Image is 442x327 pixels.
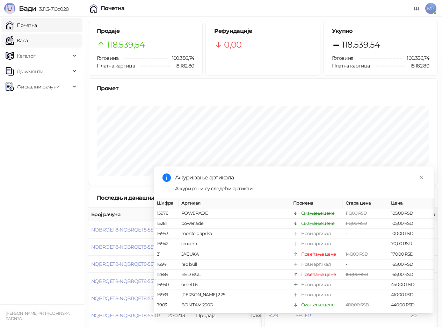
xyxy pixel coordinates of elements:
td: - [343,290,388,300]
span: Фискални рачуни [17,80,59,94]
th: Број рачуна [88,208,165,221]
td: 16939 [154,290,179,300]
h5: Укупно [332,27,429,35]
span: 185,00 RSD [346,312,368,318]
div: Смањење цене [301,220,334,227]
div: Повећање цене [301,312,336,319]
span: Документи [17,64,43,78]
td: monte paprika [179,229,290,239]
a: Каса [6,34,28,48]
td: croco sir [179,239,290,249]
img: Logo [4,3,15,14]
td: [PERSON_NAME] 2.25 [179,290,290,300]
td: BON.TAM.200G [179,300,290,310]
td: - [343,229,388,239]
td: 105,00 RSD [388,208,434,219]
td: power ade [179,219,290,229]
small: [PERSON_NAME] PR TRGOVINSKA RADNJA [6,311,70,321]
td: - [343,260,388,270]
td: 170,00 RSD [388,249,434,259]
td: SMOKI 250G [179,310,290,320]
div: Смањење цене [301,210,334,217]
td: 205,00 RSD [388,310,434,320]
h5: Рефундације [214,27,311,35]
td: - [343,239,388,249]
div: Нови артикал [301,261,331,268]
button: NQBRQET8-NQBRQET8-55107 [91,244,160,250]
span: Готовина [97,55,118,61]
td: 16942 [154,239,179,249]
span: info-circle [162,173,171,182]
span: 110,00 RSD [346,221,367,226]
span: NQBRQET8-NQBRQET8-55104 [91,295,160,301]
td: 440,00 RSD [388,280,434,290]
div: Повећање цене [301,271,336,278]
a: Документација [411,3,422,14]
td: ornel 1.6 [179,280,290,290]
div: Нови артикал [301,281,331,288]
span: Платна картица [332,63,370,69]
span: Бади [19,4,36,13]
td: RED BUL [179,270,290,280]
td: 15281 [154,219,179,229]
div: Ажурирање артикала [175,173,425,182]
td: red bull [179,260,290,270]
span: Готовина [332,55,354,61]
td: 105,00 RSD [388,219,434,229]
td: 100,00 RSD [388,229,434,239]
td: - [343,280,388,290]
span: 110,00 RSD [346,211,367,216]
span: close [419,175,424,180]
td: 16943 [154,229,179,239]
span: NQBRQET8-NQBRQET8-55103 [91,312,160,319]
th: Стара цена [343,198,388,208]
div: Нови артикал [301,230,331,237]
span: 140,00 RSD [346,251,368,256]
div: Повећање цене [301,250,336,257]
td: 31 [154,249,179,259]
td: 440,00 RSD [388,300,434,310]
span: Каталог [17,49,36,63]
span: 18.182,80 [405,62,429,70]
th: Артикал [179,198,290,208]
td: 16940 [154,280,179,290]
button: NQBRQET8-NQBRQET8-55105 [91,278,160,284]
span: MP [425,3,436,14]
span: Платна картица [97,63,135,69]
span: 18.182,80 [170,62,194,70]
td: JABUKA [179,249,290,259]
div: Нови артикал [301,240,331,247]
td: 5760 [154,310,179,320]
td: 165,00 RSD [388,260,434,270]
td: 15976 [154,208,179,219]
a: Close [418,173,425,181]
span: 118.539,54 [342,38,380,51]
a: Почетна [6,18,37,32]
th: Промена [290,198,343,208]
td: POWERADE [179,208,290,219]
div: Последњи данашњи рачуни [97,193,190,202]
div: Нови артикал [301,291,331,298]
td: 7903 [154,300,179,310]
span: 3.11.3-710c028 [36,6,68,12]
span: 0,00 [224,38,241,51]
span: 118.539,54 [107,38,145,51]
div: Почетна [101,6,125,11]
td: 12884 [154,270,179,280]
h5: Продаје [97,27,194,35]
div: Ажурирани су следећи артикли: [175,185,425,192]
button: NQBRQET8-NQBRQET8-55106 [91,261,160,267]
button: NQBRQET8-NQBRQET8-55108 [91,227,160,233]
td: 70,00 RSD [388,239,434,249]
div: Смањење цене [301,301,334,308]
th: Шифра [154,198,179,208]
td: 165,00 RSD [388,270,434,280]
span: 100.356,74 [402,54,429,62]
td: 410,00 RSD [388,290,434,300]
span: 100.356,74 [167,54,194,62]
div: Промет [97,84,429,93]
